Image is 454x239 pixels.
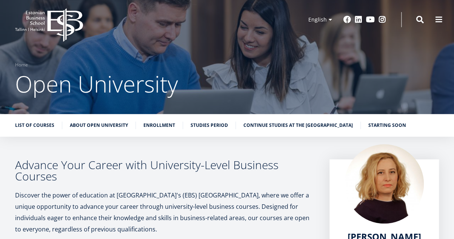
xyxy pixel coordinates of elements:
[143,122,175,129] a: Enrollment
[368,122,406,129] a: Starting soon
[345,144,424,224] img: Kadri Osula Learning Journey Advisor
[191,122,228,129] a: Studies period
[15,61,28,69] a: Home
[15,68,178,99] span: Open University
[355,16,362,23] a: Linkedin
[343,16,351,23] a: Facebook
[70,122,128,129] a: About Open University
[15,190,314,235] p: Discover the power of education at [GEOGRAPHIC_DATA]'s (EBS) [GEOGRAPHIC_DATA], where we offer a ...
[15,122,54,129] a: List of Courses
[379,16,386,23] a: Instagram
[366,16,375,23] a: Youtube
[243,122,353,129] a: Continue studies at the [GEOGRAPHIC_DATA]
[15,159,314,182] h3: Advance Your Career with University-Level Business Courses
